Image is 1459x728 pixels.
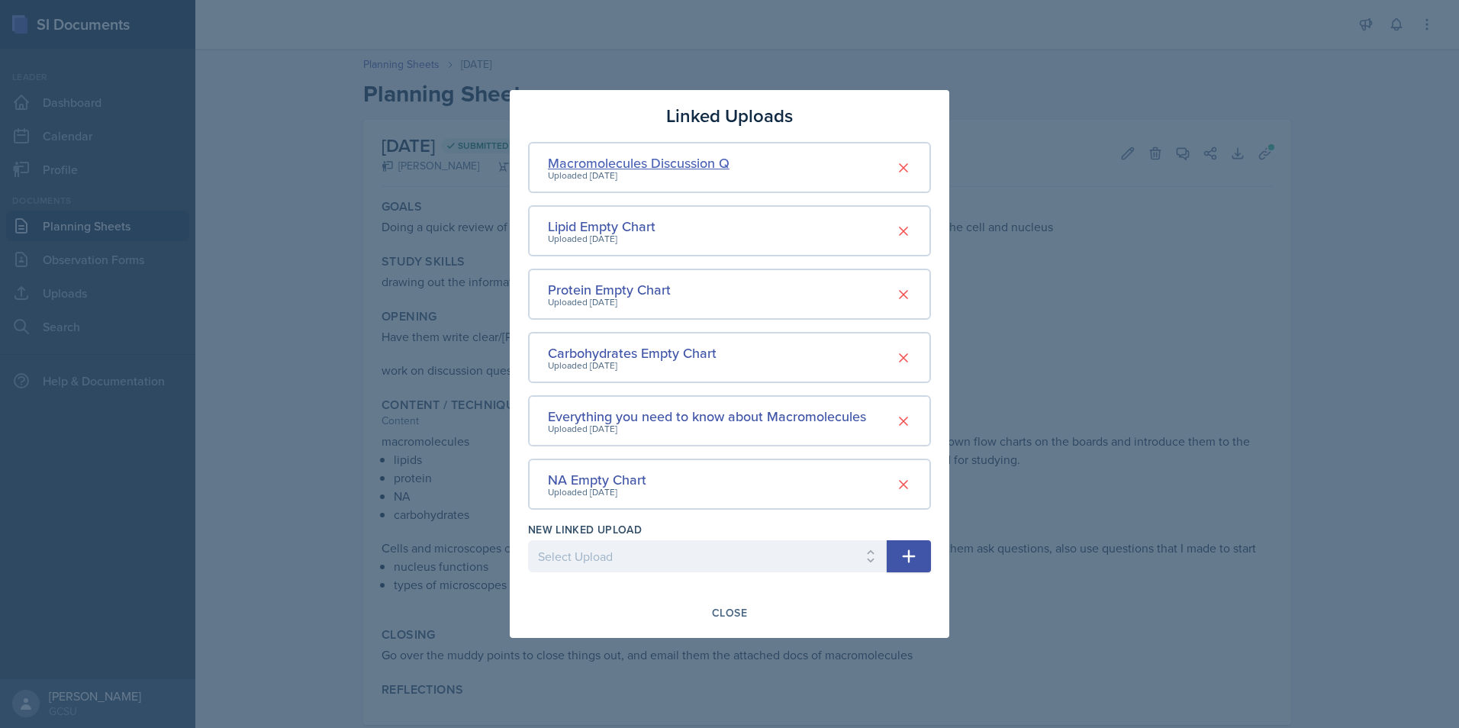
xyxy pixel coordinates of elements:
[548,169,729,182] div: Uploaded [DATE]
[548,406,866,427] div: Everything you need to know about Macromolecules
[548,153,729,173] div: Macromolecules Discussion Q
[548,279,671,300] div: Protein Empty Chart
[666,102,793,130] h3: Linked Uploads
[528,522,642,537] label: New Linked Upload
[548,295,671,309] div: Uploaded [DATE]
[548,359,717,372] div: Uploaded [DATE]
[548,216,655,237] div: Lipid Empty Chart
[702,600,757,626] button: Close
[548,485,646,499] div: Uploaded [DATE]
[712,607,747,619] div: Close
[548,422,866,436] div: Uploaded [DATE]
[548,343,717,363] div: Carbohydrates Empty Chart
[548,469,646,490] div: NA Empty Chart
[548,232,655,246] div: Uploaded [DATE]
